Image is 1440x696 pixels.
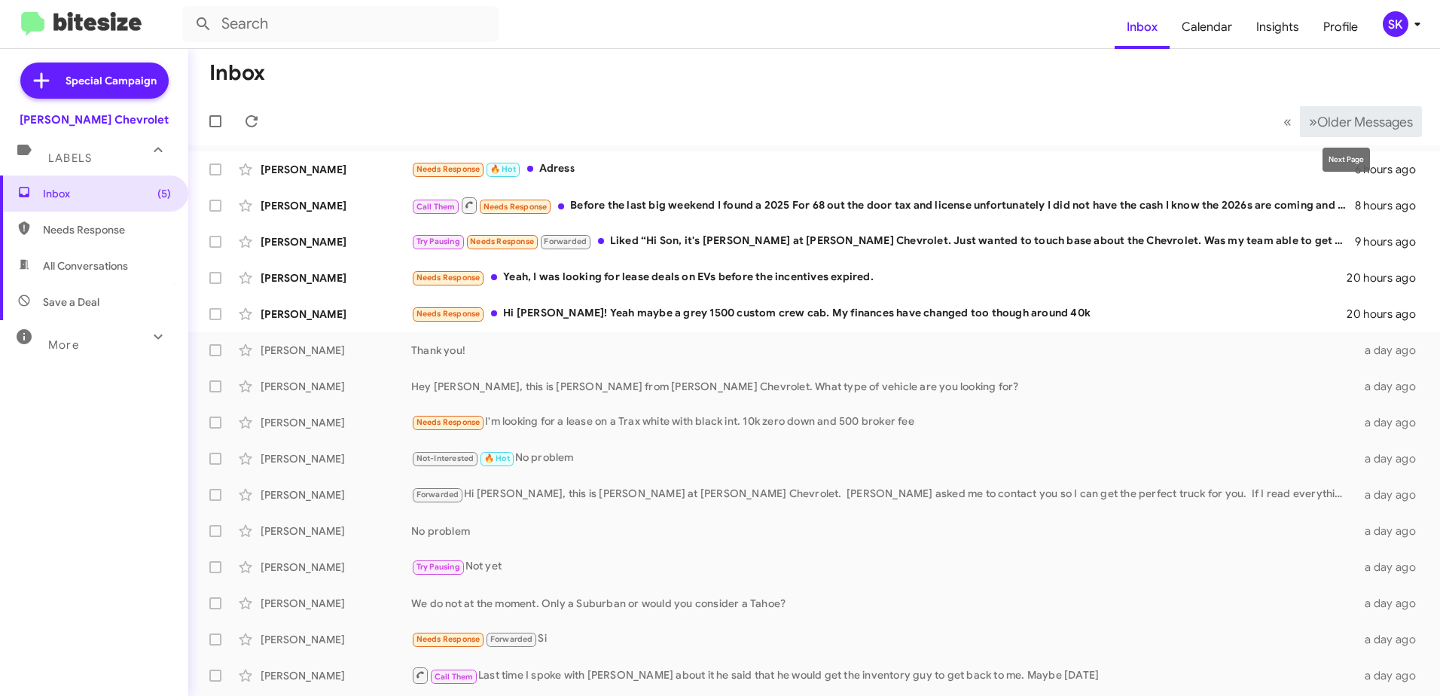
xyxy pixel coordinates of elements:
[1356,524,1428,539] div: a day ago
[43,186,171,201] span: Inbox
[209,61,265,85] h1: Inbox
[416,634,481,644] span: Needs Response
[411,343,1356,358] div: Thank you!
[1356,343,1428,358] div: a day ago
[411,414,1356,431] div: I'm looking for a lease on a Trax white with black int. 10k zero down and 500 broker fee
[261,632,411,647] div: [PERSON_NAME]
[416,273,481,282] span: Needs Response
[1356,379,1428,394] div: a day ago
[1383,11,1408,37] div: SK
[157,186,171,201] span: (5)
[416,453,474,463] span: Not-Interested
[261,343,411,358] div: [PERSON_NAME]
[411,486,1356,503] div: Hi [PERSON_NAME], this is [PERSON_NAME] at [PERSON_NAME] Chevrolet. [PERSON_NAME] asked me to con...
[182,6,499,42] input: Search
[1244,5,1311,49] a: Insights
[43,295,99,310] span: Save a Deal
[411,596,1356,611] div: We do not at the moment. Only a Suburban or would you consider a Tahoe?
[1311,5,1370,49] a: Profile
[411,524,1356,539] div: No problem
[1356,668,1428,683] div: a day ago
[411,379,1356,394] div: Hey [PERSON_NAME], this is [PERSON_NAME] from [PERSON_NAME] Chevrolet. What type of vehicle are y...
[1275,106,1422,137] nav: Page navigation example
[1356,415,1428,430] div: a day ago
[1355,234,1428,249] div: 9 hours ago
[416,309,481,319] span: Needs Response
[1300,106,1422,137] button: Next
[48,338,79,352] span: More
[1323,148,1370,172] div: Next Page
[435,672,474,682] span: Call Them
[43,222,171,237] span: Needs Response
[261,524,411,539] div: [PERSON_NAME]
[484,453,510,463] span: 🔥 Hot
[261,596,411,611] div: [PERSON_NAME]
[1347,307,1428,322] div: 20 hours ago
[487,633,536,647] span: Forwarded
[411,450,1356,467] div: No problem
[261,560,411,575] div: [PERSON_NAME]
[1355,198,1428,213] div: 8 hours ago
[411,233,1355,250] div: Liked “Hi Son, it's [PERSON_NAME] at [PERSON_NAME] Chevrolet. Just wanted to touch base about the...
[1356,560,1428,575] div: a day ago
[411,196,1355,215] div: Before the last big weekend I found a 2025 For 68 out the door tax and license unfortunately I di...
[48,151,92,165] span: Labels
[411,269,1347,286] div: Yeah, I was looking for lease deals on EVs before the incentives expired.
[261,668,411,683] div: [PERSON_NAME]
[411,558,1356,575] div: Not yet
[1274,106,1301,137] button: Previous
[261,234,411,249] div: [PERSON_NAME]
[1356,487,1428,502] div: a day ago
[261,270,411,285] div: [PERSON_NAME]
[416,202,456,212] span: Call Them
[1347,270,1428,285] div: 20 hours ago
[261,307,411,322] div: [PERSON_NAME]
[1356,451,1428,466] div: a day ago
[1317,114,1413,130] span: Older Messages
[261,162,411,177] div: [PERSON_NAME]
[1370,11,1423,37] button: SK
[1309,112,1317,131] span: »
[416,417,481,427] span: Needs Response
[20,63,169,99] a: Special Campaign
[66,73,157,88] span: Special Campaign
[413,488,462,502] span: Forwarded
[1115,5,1170,49] a: Inbox
[541,235,590,249] span: Forwarded
[470,237,534,246] span: Needs Response
[261,487,411,502] div: [PERSON_NAME]
[43,258,128,273] span: All Conversations
[20,112,169,127] div: [PERSON_NAME] Chevrolet
[1283,112,1292,131] span: «
[1356,632,1428,647] div: a day ago
[484,202,548,212] span: Needs Response
[1356,596,1428,611] div: a day ago
[261,379,411,394] div: [PERSON_NAME]
[416,237,460,246] span: Try Pausing
[1355,162,1428,177] div: 6 hours ago
[411,630,1356,648] div: Si
[411,666,1356,685] div: Last time I spoke with [PERSON_NAME] about it he said that he would get the inventory guy to get ...
[416,164,481,174] span: Needs Response
[261,451,411,466] div: [PERSON_NAME]
[416,562,460,572] span: Try Pausing
[411,160,1355,178] div: Adress
[490,164,516,174] span: 🔥 Hot
[261,198,411,213] div: [PERSON_NAME]
[411,305,1347,322] div: Hi [PERSON_NAME]! Yeah maybe a grey 1500 custom crew cab. My finances have changed too though aro...
[1170,5,1244,49] a: Calendar
[261,415,411,430] div: [PERSON_NAME]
